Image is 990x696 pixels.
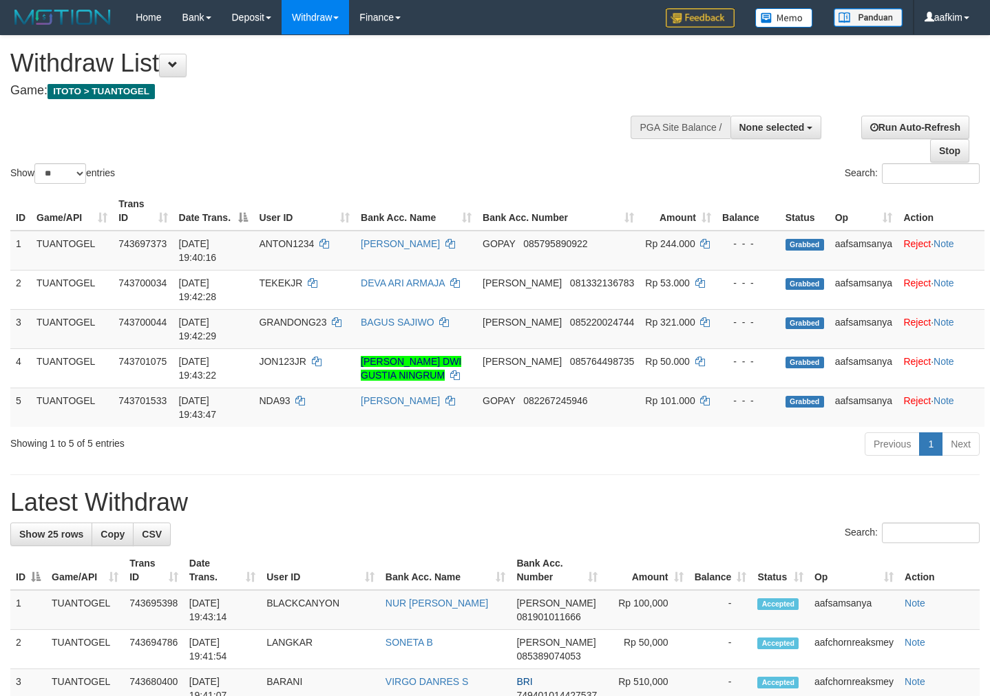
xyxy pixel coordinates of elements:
[10,309,31,348] td: 3
[830,191,898,231] th: Op: activate to sort column ascending
[113,191,173,231] th: Trans ID: activate to sort column ascending
[19,529,83,540] span: Show 25 rows
[10,388,31,427] td: 5
[118,395,167,406] span: 743701533
[830,348,898,388] td: aafsamsanya
[179,356,217,381] span: [DATE] 19:43:22
[386,637,433,648] a: SONETA B
[934,317,954,328] a: Note
[898,270,984,309] td: ·
[786,396,824,408] span: Grabbed
[31,191,113,231] th: Game/API: activate to sort column ascending
[259,317,326,328] span: GRANDONG23
[934,395,954,406] a: Note
[755,8,813,28] img: Button%20Memo.svg
[259,277,302,288] span: TEKEKJR
[46,590,124,630] td: TUANTOGEL
[483,277,562,288] span: [PERSON_NAME]
[133,523,171,546] a: CSV
[511,551,603,590] th: Bank Acc. Number: activate to sort column ascending
[361,277,445,288] a: DEVA ARI ARMAJA
[10,84,646,98] h4: Game:
[523,395,587,406] span: Copy 082267245946 to clipboard
[786,357,824,368] span: Grabbed
[261,630,380,669] td: LANGKAR
[10,7,115,28] img: MOTION_logo.png
[757,637,799,649] span: Accepted
[722,315,775,329] div: - - -
[903,395,931,406] a: Reject
[92,523,134,546] a: Copy
[361,317,434,328] a: BAGUS SAJIWO
[809,551,899,590] th: Op: activate to sort column ascending
[603,590,688,630] td: Rp 100,000
[882,523,980,543] input: Search:
[179,277,217,302] span: [DATE] 19:42:28
[942,432,980,456] a: Next
[903,356,931,367] a: Reject
[10,191,31,231] th: ID
[722,276,775,290] div: - - -
[666,8,735,28] img: Feedback.jpg
[570,317,634,328] span: Copy 085220024744 to clipboard
[10,630,46,669] td: 2
[757,598,799,610] span: Accepted
[10,231,31,271] td: 1
[355,191,477,231] th: Bank Acc. Name: activate to sort column ascending
[739,122,805,133] span: None selected
[261,551,380,590] th: User ID: activate to sort column ascending
[142,529,162,540] span: CSV
[10,590,46,630] td: 1
[10,523,92,546] a: Show 25 rows
[752,551,809,590] th: Status: activate to sort column ascending
[31,348,113,388] td: TUANTOGEL
[10,163,115,184] label: Show entries
[570,277,634,288] span: Copy 081332136783 to clipboard
[934,238,954,249] a: Note
[898,309,984,348] td: ·
[259,395,290,406] span: NDA93
[10,551,46,590] th: ID: activate to sort column descending
[31,388,113,427] td: TUANTOGEL
[477,191,640,231] th: Bank Acc. Number: activate to sort column ascending
[603,630,688,669] td: Rp 50,000
[361,395,440,406] a: [PERSON_NAME]
[184,590,261,630] td: [DATE] 19:43:14
[640,191,717,231] th: Amount: activate to sort column ascending
[717,191,780,231] th: Balance
[930,139,969,162] a: Stop
[730,116,822,139] button: None selected
[830,309,898,348] td: aafsamsanya
[516,611,580,622] span: Copy 081901011666 to clipboard
[809,630,899,669] td: aafchornreaksmey
[118,277,167,288] span: 743700034
[48,84,155,99] span: ITOTO > TUANTOGEL
[516,676,532,687] span: BRI
[898,348,984,388] td: ·
[31,231,113,271] td: TUANTOGEL
[645,395,695,406] span: Rp 101.000
[905,637,925,648] a: Note
[10,489,980,516] h1: Latest Withdraw
[253,191,355,231] th: User ID: activate to sort column ascending
[722,237,775,251] div: - - -
[31,309,113,348] td: TUANTOGEL
[786,278,824,290] span: Grabbed
[570,356,634,367] span: Copy 085764498735 to clipboard
[830,231,898,271] td: aafsamsanya
[10,431,402,450] div: Showing 1 to 5 of 5 entries
[386,598,488,609] a: NUR [PERSON_NAME]
[10,270,31,309] td: 2
[903,317,931,328] a: Reject
[118,238,167,249] span: 743697373
[483,317,562,328] span: [PERSON_NAME]
[631,116,730,139] div: PGA Site Balance /
[898,388,984,427] td: ·
[645,238,695,249] span: Rp 244.000
[523,238,587,249] span: Copy 085795890922 to clipboard
[516,637,596,648] span: [PERSON_NAME]
[882,163,980,184] input: Search:
[645,317,695,328] span: Rp 321.000
[179,238,217,263] span: [DATE] 19:40:16
[179,395,217,420] span: [DATE] 19:43:47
